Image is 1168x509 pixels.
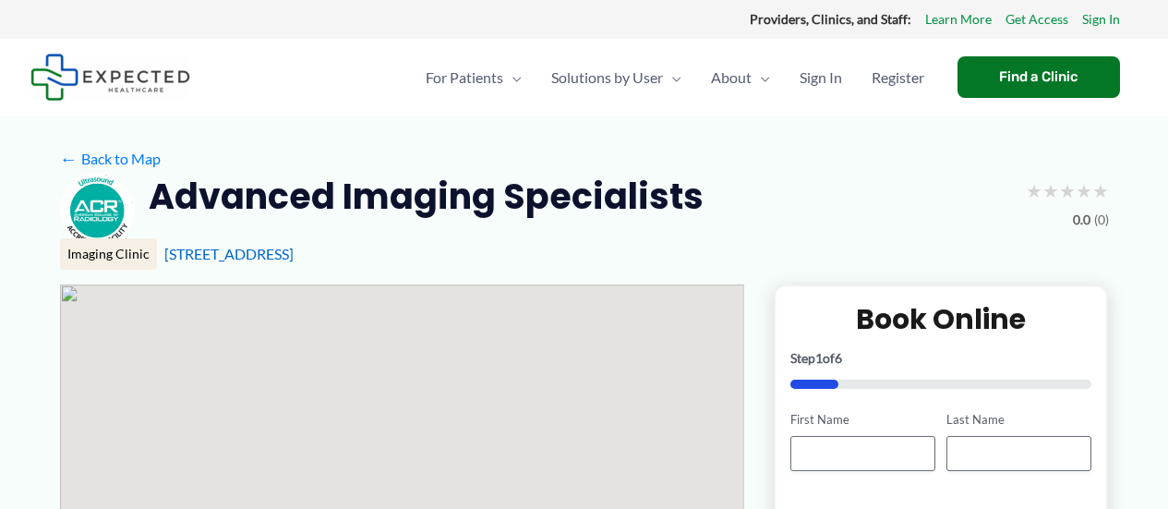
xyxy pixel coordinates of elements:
span: 1 [815,350,823,366]
img: Expected Healthcare Logo - side, dark font, small [30,54,190,101]
a: ←Back to Map [60,145,161,173]
a: AboutMenu Toggle [696,45,785,110]
span: ★ [1026,174,1042,208]
p: Step of [790,352,1092,365]
span: 0.0 [1073,208,1090,232]
span: Menu Toggle [503,45,522,110]
span: ← [60,150,78,167]
span: ★ [1076,174,1092,208]
label: Last Name [946,411,1091,429]
a: Sign In [785,45,857,110]
span: Menu Toggle [752,45,770,110]
span: Register [872,45,924,110]
span: Menu Toggle [663,45,681,110]
h2: Book Online [790,301,1092,337]
nav: Primary Site Navigation [411,45,939,110]
span: ★ [1042,174,1059,208]
label: First Name [790,411,935,429]
a: Get Access [1005,7,1068,31]
span: ★ [1059,174,1076,208]
a: [STREET_ADDRESS] [164,245,294,262]
a: Learn More [925,7,992,31]
span: Sign In [800,45,842,110]
h2: Advanced Imaging Specialists [149,174,704,219]
span: 6 [835,350,842,366]
a: Solutions by UserMenu Toggle [536,45,696,110]
span: For Patients [426,45,503,110]
a: For PatientsMenu Toggle [411,45,536,110]
a: Register [857,45,939,110]
a: Find a Clinic [957,56,1120,98]
span: About [711,45,752,110]
div: Imaging Clinic [60,238,157,270]
span: (0) [1094,208,1109,232]
strong: Providers, Clinics, and Staff: [750,11,911,27]
span: ★ [1092,174,1109,208]
span: Solutions by User [551,45,663,110]
a: Sign In [1082,7,1120,31]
